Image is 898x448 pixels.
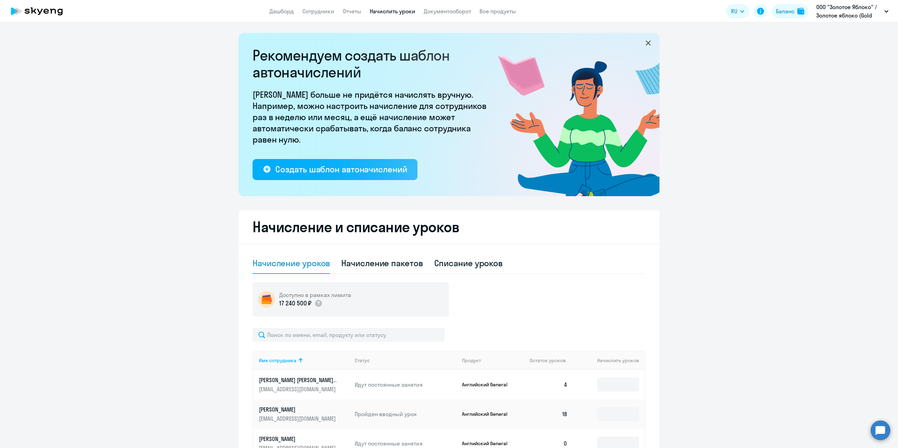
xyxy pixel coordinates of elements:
div: Начисление уроков [253,257,330,269]
button: ООО "Золотое Яблоко" / Золотое яблоко (Gold Apple), РК Компани Соцпакет [813,3,892,20]
td: 18 [524,399,573,429]
button: Балансbalance [772,4,809,18]
div: Продукт [462,357,481,364]
button: Создать шаблон автоначислений [253,159,417,180]
img: wallet-circle.png [258,291,275,308]
p: Английский General [462,411,515,417]
p: [PERSON_NAME] [259,435,337,443]
a: Сотрудники [302,8,334,15]
div: Списание уроков [434,257,503,269]
div: Продукт [462,357,524,364]
div: Статус [355,357,370,364]
td: 4 [524,370,573,399]
p: [PERSON_NAME] больше не придётся начислять вручную. Например, можно настроить начисление для сотр... [253,89,491,145]
p: [EMAIL_ADDRESS][DOMAIN_NAME] [259,415,337,422]
h2: Рекомендуем создать шаблон автоначислений [253,47,491,81]
th: Начислить уроков [573,351,645,370]
button: RU [726,4,749,18]
p: [PERSON_NAME] [PERSON_NAME] Кызы [259,376,337,384]
div: Баланс [776,7,795,15]
input: Поиск по имени, email, продукту или статусу [253,328,445,342]
a: Документооборот [424,8,471,15]
p: ООО "Золотое Яблоко" / Золотое яблоко (Gold Apple), РК Компани Соцпакет [816,3,882,20]
span: Остаток уроков [530,357,566,364]
div: Статус [355,357,456,364]
a: Отчеты [343,8,361,15]
p: [PERSON_NAME] [259,406,337,413]
span: RU [731,7,737,15]
div: Имя сотрудника [259,357,296,364]
p: Английский General [462,381,515,388]
div: Создать шаблон автоначислений [275,164,407,175]
p: 17 240 500 ₽ [279,299,311,308]
p: [EMAIL_ADDRESS][DOMAIN_NAME] [259,385,337,393]
p: Идут постоянные занятия [355,381,456,388]
div: Начисление пакетов [341,257,423,269]
a: [PERSON_NAME] [PERSON_NAME] Кызы[EMAIL_ADDRESS][DOMAIN_NAME] [259,376,349,393]
p: Английский General [462,440,515,447]
h5: Доступно в рамках лимита [279,291,351,299]
a: Начислить уроки [370,8,415,15]
p: Идут постоянные занятия [355,440,456,447]
a: Дашборд [269,8,294,15]
h2: Начисление и списание уроков [253,219,645,235]
img: balance [797,8,804,15]
div: Остаток уроков [530,357,573,364]
a: [PERSON_NAME][EMAIL_ADDRESS][DOMAIN_NAME] [259,406,349,422]
a: Все продукты [480,8,516,15]
p: Пройден вводный урок [355,410,456,418]
div: Имя сотрудника [259,357,349,364]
